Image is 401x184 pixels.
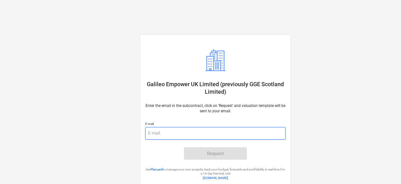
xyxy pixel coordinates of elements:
a: [DOMAIN_NAME] [203,176,228,180]
p: Galileo Empower UK Limited (previously GGE Scotland Limited) [145,81,286,96]
p: Enter the email in the subcontract, click on 'Request' and valuation template will be sent to you... [145,103,286,114]
a: Planyard [151,168,163,171]
input: E-mail [145,127,286,140]
p: E-mail [145,122,286,127]
p: Use to manage your own projects, track your budget, forecasts and profitability in real time. For... [145,167,286,176]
